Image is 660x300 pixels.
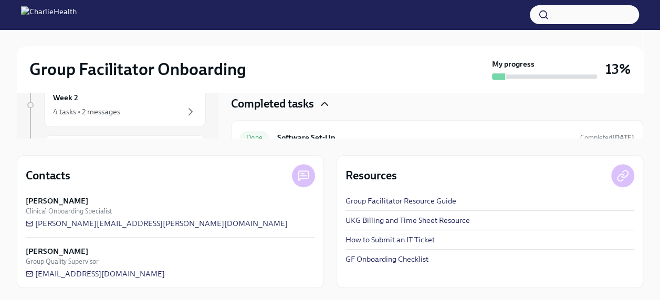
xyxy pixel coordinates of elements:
[345,234,435,245] a: How to Submit an IT Ticket
[25,83,206,127] a: Week 24 tasks • 2 messages
[277,132,572,143] h6: Software Set-Up
[53,92,78,103] h6: Week 2
[26,256,99,266] span: Group Quality Supervisor
[21,6,77,23] img: CharlieHealth
[26,246,88,256] strong: [PERSON_NAME]
[231,96,314,112] h4: Completed tasks
[26,218,288,229] a: [PERSON_NAME][EMAIL_ADDRESS][PERSON_NAME][DOMAIN_NAME]
[29,59,246,80] h2: Group Facilitator Onboarding
[345,196,456,206] a: Group Facilitator Resource Guide
[240,129,634,146] a: DoneSoftware Set-UpCompleted[DATE]
[580,134,634,142] span: Completed
[492,59,535,69] strong: My progress
[231,96,643,112] div: Completed tasks
[26,206,112,216] span: Clinical Onboarding Specialist
[53,106,120,117] div: 4 tasks • 2 messages
[612,134,634,142] strong: [DATE]
[26,168,70,184] h4: Contacts
[345,215,470,226] a: UKG Billing and Time Sheet Resource
[345,168,397,184] h4: Resources
[345,254,428,264] a: GF Onboarding Checklist
[26,269,165,279] a: [EMAIL_ADDRESS][DOMAIN_NAME]
[240,134,269,142] span: Done
[605,60,631,79] h3: 13%
[26,196,88,206] strong: [PERSON_NAME]
[580,133,634,143] span: September 30th, 2025 16:33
